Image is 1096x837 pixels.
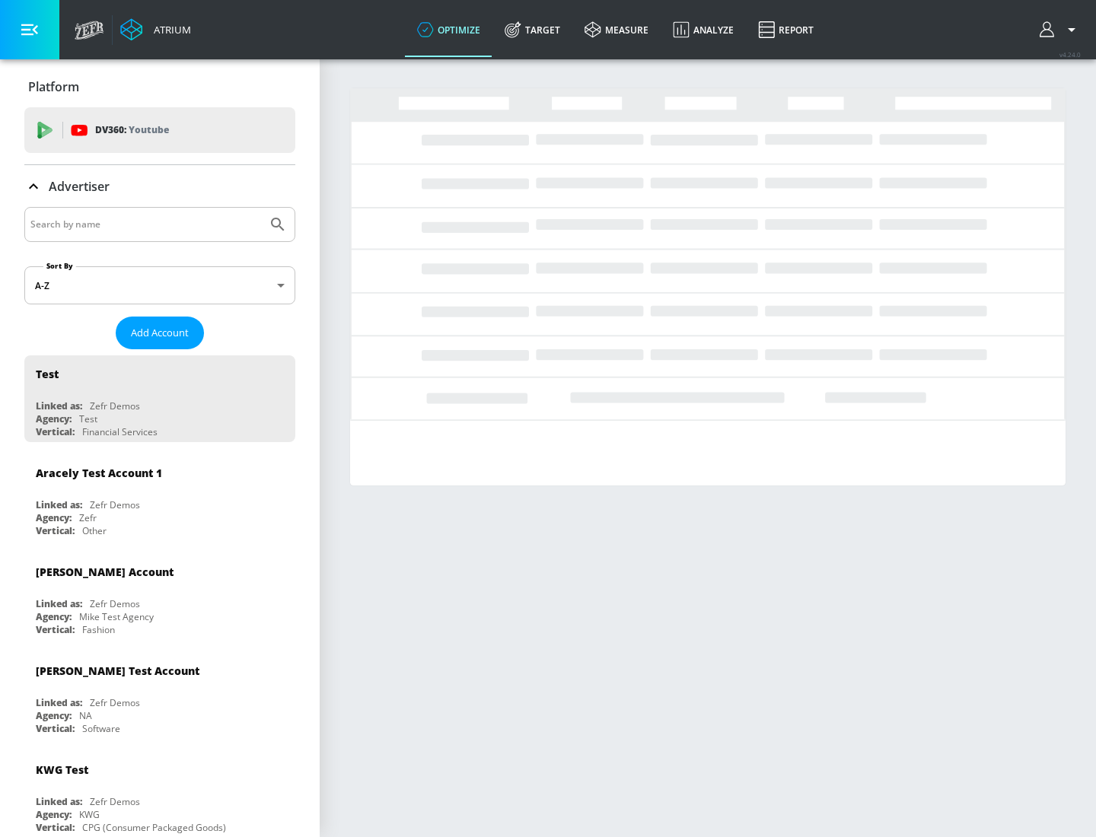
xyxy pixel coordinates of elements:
div: Zefr [79,511,97,524]
a: Atrium [120,18,191,41]
div: Zefr Demos [90,498,140,511]
div: DV360: Youtube [24,107,295,153]
a: Report [746,2,826,57]
div: Financial Services [82,425,158,438]
div: Advertiser [24,165,295,208]
div: Aracely Test Account 1Linked as:Zefr DemosAgency:ZefrVertical:Other [24,454,295,541]
div: Platform [24,65,295,108]
div: Aracely Test Account 1 [36,466,162,480]
p: Platform [28,78,79,95]
div: Agency: [36,610,72,623]
div: Linked as: [36,795,82,808]
div: Linked as: [36,696,82,709]
div: Zefr Demos [90,399,140,412]
div: Agency: [36,412,72,425]
div: Fashion [82,623,115,636]
p: DV360: [95,122,169,138]
span: v 4.24.0 [1059,50,1081,59]
div: TestLinked as:Zefr DemosAgency:TestVertical:Financial Services [24,355,295,442]
div: Mike Test Agency [79,610,154,623]
a: Analyze [661,2,746,57]
label: Sort By [43,261,76,271]
a: Target [492,2,572,57]
div: Other [82,524,107,537]
div: A-Z [24,266,295,304]
div: Zefr Demos [90,696,140,709]
div: Vertical: [36,821,75,834]
div: [PERSON_NAME] Account [36,565,174,579]
a: optimize [405,2,492,57]
div: Agency: [36,709,72,722]
div: Linked as: [36,597,82,610]
div: [PERSON_NAME] Test AccountLinked as:Zefr DemosAgency:NAVertical:Software [24,652,295,739]
div: [PERSON_NAME] AccountLinked as:Zefr DemosAgency:Mike Test AgencyVertical:Fashion [24,553,295,640]
div: Linked as: [36,498,82,511]
a: measure [572,2,661,57]
div: KWG [79,808,100,821]
div: Test [79,412,97,425]
button: Add Account [116,317,204,349]
div: Agency: [36,511,72,524]
p: Advertiser [49,178,110,195]
div: KWG Test [36,762,88,777]
div: NA [79,709,92,722]
div: Vertical: [36,524,75,537]
div: Agency: [36,808,72,821]
div: Vertical: [36,623,75,636]
input: Search by name [30,215,261,234]
p: Youtube [129,122,169,138]
div: Atrium [148,23,191,37]
div: Zefr Demos [90,795,140,808]
span: Add Account [131,324,189,342]
div: Linked as: [36,399,82,412]
div: [PERSON_NAME] Test Account [36,664,199,678]
div: Vertical: [36,425,75,438]
div: Test [36,367,59,381]
div: Vertical: [36,722,75,735]
div: CPG (Consumer Packaged Goods) [82,821,226,834]
div: Zefr Demos [90,597,140,610]
div: Software [82,722,120,735]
